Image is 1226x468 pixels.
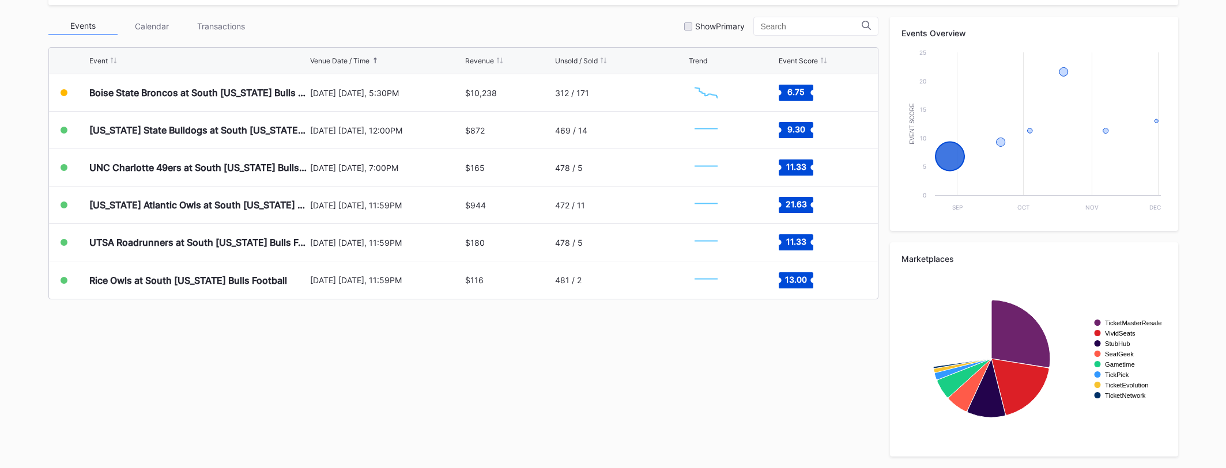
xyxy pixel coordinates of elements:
div: [DATE] [DATE], 7:00PM [310,163,463,173]
div: [DATE] [DATE], 11:59PM [310,200,463,210]
div: UNC Charlotte 49ers at South [US_STATE] Bulls Football [89,162,307,173]
svg: Chart title [689,266,723,295]
div: Marketplaces [901,254,1167,264]
div: Show Primary [695,21,745,31]
text: Dec [1149,204,1160,211]
div: $944 [465,200,486,210]
div: Revenue [465,56,494,65]
svg: Chart title [689,116,723,144]
div: 469 / 14 [555,125,587,135]
text: Gametime [1105,361,1135,368]
text: TicketEvolution [1105,382,1148,389]
svg: Chart title [689,228,723,257]
div: Transactions [187,17,256,35]
div: 481 / 2 [555,275,582,285]
text: Sep [952,204,962,211]
text: TickPick [1105,371,1129,378]
text: 0 [923,192,926,199]
div: $180 [465,238,485,248]
div: Event [89,56,108,65]
text: SeatGeek [1105,351,1134,357]
text: 5 [923,163,926,170]
input: Search [761,22,862,31]
text: 15 [920,106,926,113]
div: [US_STATE] State Bulldogs at South [US_STATE] Bulls Football [89,124,307,136]
text: StubHub [1105,340,1130,347]
text: 6.75 [787,87,805,97]
div: $116 [465,275,484,285]
div: [US_STATE] Atlantic Owls at South [US_STATE] Bulls Football [89,199,307,211]
text: 13.00 [785,274,807,284]
text: VividSeats [1105,330,1136,337]
div: 478 / 5 [555,163,583,173]
div: Unsold / Sold [555,56,598,65]
svg: Chart title [901,272,1167,445]
svg: Chart title [689,78,723,107]
div: UTSA Roadrunners at South [US_STATE] Bulls Football [89,237,307,248]
div: Venue Date / Time [310,56,369,65]
div: Event Score [779,56,818,65]
text: 10 [920,135,926,142]
div: $165 [465,163,485,173]
div: Events [48,17,118,35]
text: 21.63 [786,199,807,209]
div: $872 [465,125,485,135]
text: 9.30 [787,124,805,134]
div: [DATE] [DATE], 12:00PM [310,125,463,135]
text: Nov [1085,204,1099,211]
div: Events Overview [901,28,1167,38]
div: [DATE] [DATE], 11:59PM [310,238,463,248]
text: TicketMasterResale [1105,319,1161,326]
text: 11.33 [786,162,806,172]
div: [DATE] [DATE], 5:30PM [310,88,463,98]
div: $10,238 [465,88,497,98]
text: Event Score [909,103,915,144]
text: 25 [919,49,926,56]
div: Calendar [118,17,187,35]
text: 11.33 [786,237,806,246]
svg: Chart title [689,191,723,219]
div: Boise State Broncos at South [US_STATE] Bulls Football [89,87,307,98]
text: Oct [1017,204,1029,211]
text: TicketNetwork [1105,392,1146,399]
div: 312 / 171 [555,88,589,98]
div: Trend [689,56,707,65]
div: [DATE] [DATE], 11:59PM [310,275,463,285]
div: Rice Owls at South [US_STATE] Bulls Football [89,275,287,286]
div: 472 / 11 [555,200,585,210]
div: 478 / 5 [555,238,583,248]
text: 20 [919,78,926,85]
svg: Chart title [901,47,1167,219]
svg: Chart title [689,153,723,182]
